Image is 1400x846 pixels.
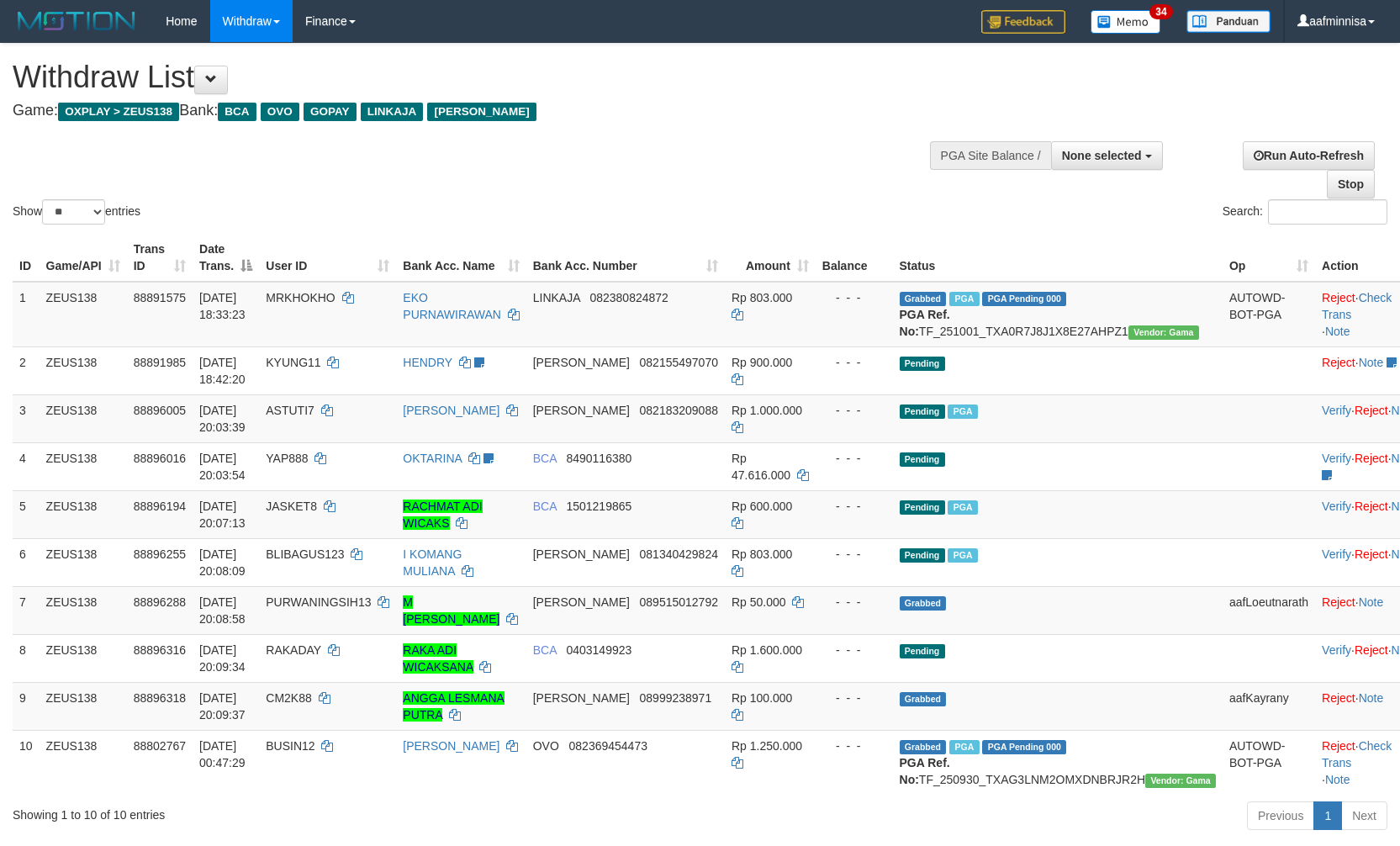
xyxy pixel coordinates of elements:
span: Rp 1.000.000 [732,404,802,417]
span: [PERSON_NAME] [533,356,630,369]
span: OVO [533,739,559,753]
span: [DATE] 20:07:13 [199,500,246,530]
span: BCA [533,452,557,465]
td: ZEUS138 [40,586,127,634]
span: CM2K88 [266,691,311,705]
span: 88896288 [134,595,186,609]
b: PGA Ref. No: [900,308,950,338]
span: BUSIN12 [266,739,314,753]
td: 1 [13,282,40,347]
a: I KOMANG MULIANA [403,547,462,578]
select: Showentries [42,199,105,225]
span: LINKAJA [533,291,580,304]
span: Marked by aafanarl [948,548,977,563]
a: Reject [1355,547,1388,561]
span: LINKAJA [361,103,424,121]
th: Trans ID: activate to sort column ascending [127,234,193,282]
span: Vendor URL: https://trx31.1velocity.biz [1128,325,1199,340]
div: - - - [822,402,886,419]
span: Rp 1.250.000 [732,739,802,753]
a: Check Trans [1322,291,1392,321]
th: Op: activate to sort column ascending [1223,234,1315,282]
img: Button%20Memo.svg [1091,10,1161,34]
div: - - - [822,354,886,371]
h1: Withdraw List [13,61,917,94]
th: Amount: activate to sort column ascending [725,234,816,282]
span: 88891985 [134,356,186,369]
td: 10 [13,730,40,795]
td: 2 [13,346,40,394]
a: RAKA ADI WICAKSANA [403,643,473,674]
a: [PERSON_NAME] [403,404,499,417]
span: Copy 8490116380 to clipboard [566,452,631,465]
span: Rp 803.000 [732,291,792,304]
a: ANGGA LESMANA PUTRA [403,691,505,722]
span: Grabbed [900,596,947,611]
a: Reject [1322,356,1355,369]
span: 88802767 [134,739,186,753]
th: Bank Acc. Number: activate to sort column ascending [526,234,725,282]
div: PGA Site Balance / [930,141,1051,170]
div: - - - [822,642,886,658]
td: 4 [13,442,40,490]
a: Note [1325,773,1350,786]
td: ZEUS138 [40,394,127,442]
span: YAP888 [266,452,308,465]
span: Pending [900,548,945,563]
span: Copy 0403149923 to clipboard [566,643,631,657]
span: 88896194 [134,500,186,513]
a: Reject [1355,404,1388,417]
th: Game/API: activate to sort column ascending [40,234,127,282]
td: AUTOWD-BOT-PGA [1223,730,1315,795]
span: Rp 50.000 [732,595,786,609]
span: 88896005 [134,404,186,417]
span: Copy 089515012792 to clipboard [640,595,718,609]
a: Reject [1355,500,1388,513]
label: Search: [1223,199,1387,225]
span: 88896255 [134,547,186,561]
div: - - - [822,690,886,706]
a: Reject [1322,291,1355,304]
span: GOPAY [304,103,357,121]
span: Copy 082369454473 to clipboard [569,739,647,753]
span: Copy 082183209088 to clipboard [640,404,718,417]
div: Showing 1 to 10 of 10 entries [13,800,571,823]
span: [DATE] 20:08:58 [199,595,246,626]
span: [DATE] 20:09:37 [199,691,246,722]
td: aafKayrany [1223,682,1315,730]
span: Grabbed [900,740,947,754]
span: Pending [900,452,945,467]
span: Marked by aafanarl [948,404,977,419]
span: OVO [261,103,299,121]
span: Vendor URL: https://trx31.1velocity.biz [1145,774,1216,788]
span: [DATE] 20:03:39 [199,404,246,434]
span: Pending [900,404,945,419]
td: 5 [13,490,40,538]
span: [DATE] 18:42:20 [199,356,246,386]
b: PGA Ref. No: [900,756,950,786]
td: 7 [13,586,40,634]
td: ZEUS138 [40,442,127,490]
td: 6 [13,538,40,586]
a: Reject [1355,643,1388,657]
span: PURWANINGSIH13 [266,595,371,609]
a: Previous [1247,801,1314,830]
span: Copy 08999238971 to clipboard [640,691,712,705]
span: Rp 1.600.000 [732,643,802,657]
a: Run Auto-Refresh [1243,141,1375,170]
div: - - - [822,546,886,563]
span: 34 [1149,4,1172,19]
span: [DATE] 00:47:29 [199,739,246,769]
span: Rp 900.000 [732,356,792,369]
th: User ID: activate to sort column ascending [259,234,396,282]
a: Verify [1322,547,1351,561]
a: Check Trans [1322,739,1392,769]
th: ID [13,234,40,282]
span: Pending [900,357,945,371]
th: Date Trans.: activate to sort column descending [193,234,259,282]
button: None selected [1051,141,1163,170]
td: ZEUS138 [40,346,127,394]
span: BCA [533,500,557,513]
span: None selected [1062,149,1142,162]
span: [DATE] 20:09:34 [199,643,246,674]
